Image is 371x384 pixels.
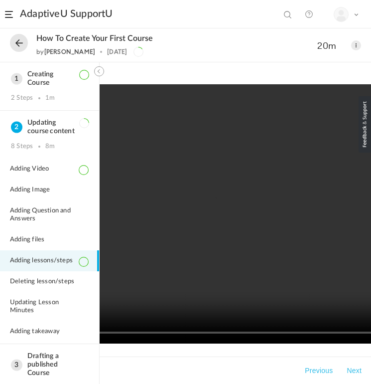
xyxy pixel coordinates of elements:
a: [PERSON_NAME] [44,48,96,55]
img: user-image.png [334,7,348,21]
h3: Drafting a published Course [11,352,88,378]
span: Adding Image [10,186,62,194]
div: 8m [45,143,55,151]
div: 2 Steps [11,94,33,102]
div: [DATE] [107,48,127,55]
div: 1m [45,94,55,102]
span: Adding Video [10,165,61,173]
span: Deleting lesson/steps [10,278,87,286]
span: Adding files [10,236,57,244]
button: Next [345,365,364,377]
span: Adding Question and Answers [10,207,88,223]
h3: Updating course content [11,119,88,136]
button: Previous [303,365,335,377]
img: loop_feedback_btn.png [359,96,371,153]
span: Adding lessons/steps [10,257,85,265]
div: by [36,48,95,55]
span: Adding takeaway [10,328,72,336]
a: AdaptiveU SupportU [20,8,113,20]
div: 8 Steps [11,143,33,151]
h3: Creating Course [11,70,88,87]
span: 20m [317,40,341,51]
span: How to create your first course [36,34,153,43]
span: Updating Lesson Minutes [10,299,88,315]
